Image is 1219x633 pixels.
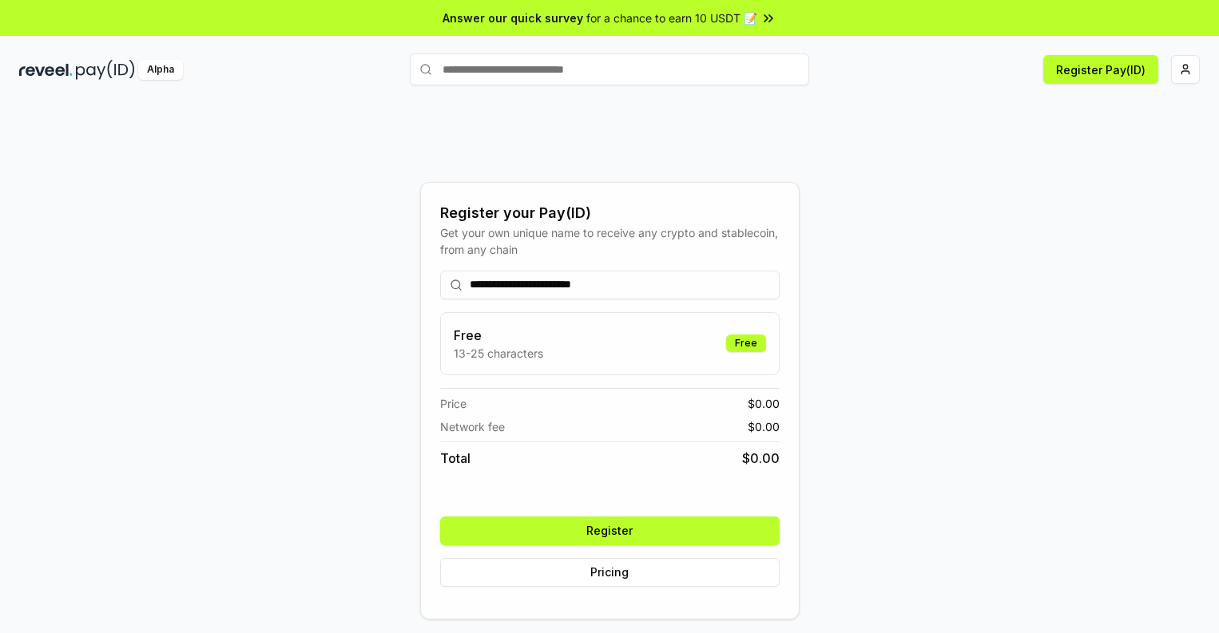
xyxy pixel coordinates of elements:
[440,418,505,435] span: Network fee
[742,449,780,468] span: $ 0.00
[440,395,467,412] span: Price
[454,326,543,345] h3: Free
[19,60,73,80] img: reveel_dark
[726,334,766,352] div: Free
[454,345,543,362] p: 13-25 characters
[76,60,135,80] img: pay_id
[440,516,780,545] button: Register
[440,558,780,587] button: Pricing
[1043,55,1158,84] button: Register Pay(ID)
[138,60,183,80] div: Alpha
[748,395,780,412] span: $ 0.00
[440,449,471,468] span: Total
[443,10,583,26] span: Answer our quick survey
[748,418,780,435] span: $ 0.00
[440,202,780,224] div: Register your Pay(ID)
[440,224,780,258] div: Get your own unique name to receive any crypto and stablecoin, from any chain
[586,10,757,26] span: for a chance to earn 10 USDT 📝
